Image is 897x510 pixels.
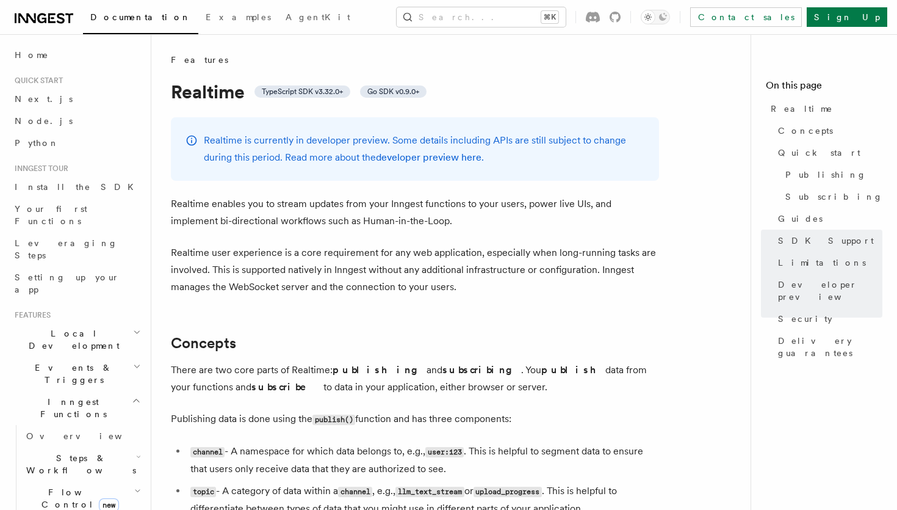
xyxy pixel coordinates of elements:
[10,396,132,420] span: Inngest Functions
[251,381,323,393] strong: subscribe
[778,335,882,359] span: Delivery guarantees
[171,244,659,296] p: Realtime user experience is a core requirement for any web application, especially when long-runn...
[367,87,419,97] span: Go SDK v0.9.0+
[778,257,866,269] span: Limitations
[10,132,143,154] a: Python
[771,103,833,115] span: Realtime
[171,362,659,396] p: There are two core parts of Realtime: and . You data from your functions and to data in your appl...
[785,191,883,203] span: Subscribing
[10,362,133,386] span: Events & Triggers
[206,12,271,22] span: Examples
[10,266,143,301] a: Setting up your app
[15,204,87,226] span: Your first Functions
[780,186,882,208] a: Subscribing
[171,195,659,230] p: Realtime enables you to stream updates from your Inngest functions to your users, power live UIs,...
[397,7,566,27] button: Search...⌘K
[15,138,59,148] span: Python
[766,78,882,98] h4: On this page
[425,447,464,457] code: user:123
[15,94,73,104] span: Next.js
[15,116,73,126] span: Node.js
[10,176,143,198] a: Install the SDK
[641,10,670,24] button: Toggle dark mode
[773,308,882,330] a: Security
[286,12,350,22] span: AgentKit
[778,213,823,225] span: Guides
[15,182,141,192] span: Install the SDK
[90,12,191,22] span: Documentation
[278,4,358,33] a: AgentKit
[21,425,143,447] a: Overview
[171,410,659,428] p: Publishing data is done using the function and has three components:
[474,487,542,497] code: upload_progress
[766,98,882,120] a: Realtime
[778,235,874,247] span: SDK Support
[171,81,659,103] h1: Realtime
[10,110,143,132] a: Node.js
[807,7,887,27] a: Sign Up
[15,272,120,294] span: Setting up your app
[171,335,236,352] a: Concepts
[780,164,882,186] a: Publishing
[773,142,882,164] a: Quick start
[10,44,143,66] a: Home
[778,147,860,159] span: Quick start
[442,364,521,376] strong: subscribing
[773,120,882,142] a: Concepts
[190,487,216,497] code: topic
[541,364,605,376] strong: publish
[312,415,355,425] code: publish()
[198,4,278,33] a: Examples
[778,125,833,137] span: Concepts
[10,310,51,320] span: Features
[262,87,343,97] span: TypeScript SDK v3.32.0+
[778,279,882,303] span: Developer preview
[773,330,882,364] a: Delivery guarantees
[15,238,118,260] span: Leveraging Steps
[15,49,49,61] span: Home
[773,252,882,274] a: Limitations
[190,447,225,457] code: channel
[778,313,832,325] span: Security
[376,151,481,163] a: developer preview here
[10,391,143,425] button: Inngest Functions
[10,198,143,232] a: Your first Functions
[395,487,464,497] code: llm_text_stream
[187,443,659,478] li: - A namespace for which data belongs to, e.g., . This is helpful to segment data to ensure that u...
[21,452,136,476] span: Steps & Workflows
[10,322,143,357] button: Local Development
[773,208,882,230] a: Guides
[785,169,866,181] span: Publishing
[10,164,68,173] span: Inngest tour
[773,274,882,308] a: Developer preview
[541,11,558,23] kbd: ⌘K
[773,230,882,252] a: SDK Support
[10,88,143,110] a: Next.js
[83,4,198,34] a: Documentation
[10,76,63,86] span: Quick start
[26,431,152,441] span: Overview
[10,232,143,266] a: Leveraging Steps
[690,7,802,27] a: Contact sales
[10,357,143,391] button: Events & Triggers
[10,327,133,352] span: Local Development
[333,364,427,376] strong: publishing
[171,54,228,66] span: Features
[204,132,644,166] p: Realtime is currently in developer preview. Some details including APIs are still subject to chan...
[21,447,143,481] button: Steps & Workflows
[338,487,372,497] code: channel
